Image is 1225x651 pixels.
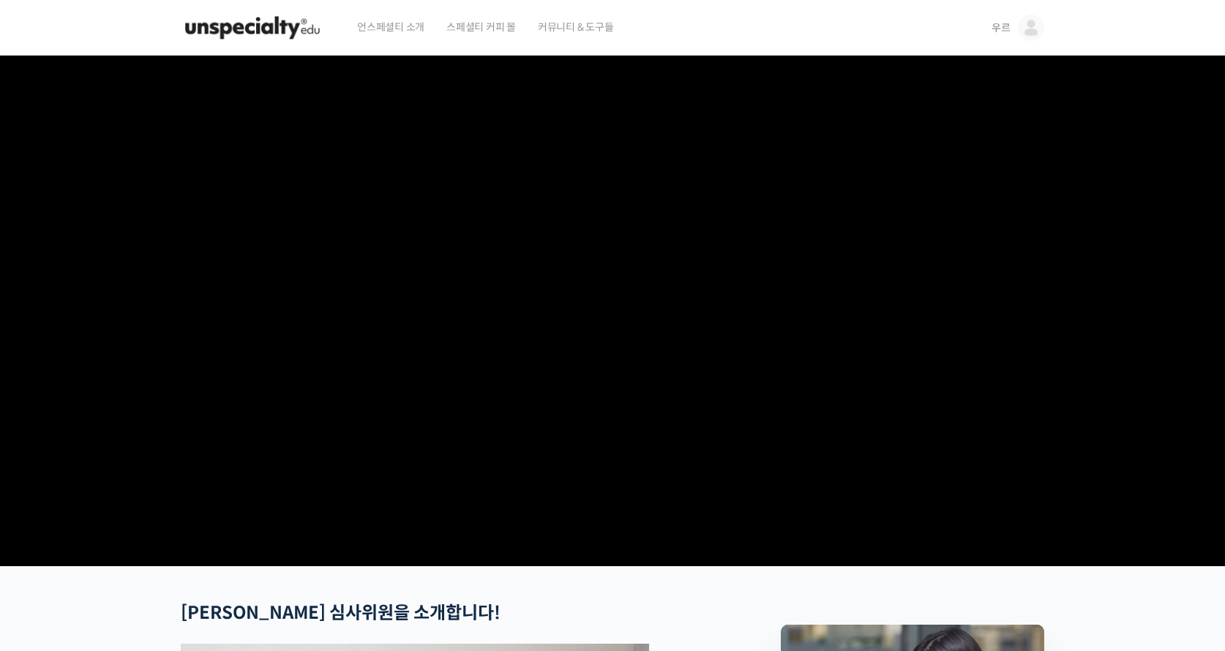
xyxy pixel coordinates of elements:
span: 우르 [992,21,1011,34]
h2: ! [181,603,703,624]
strong: [PERSON_NAME] 심사위원을 소개합니다 [181,602,494,624]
